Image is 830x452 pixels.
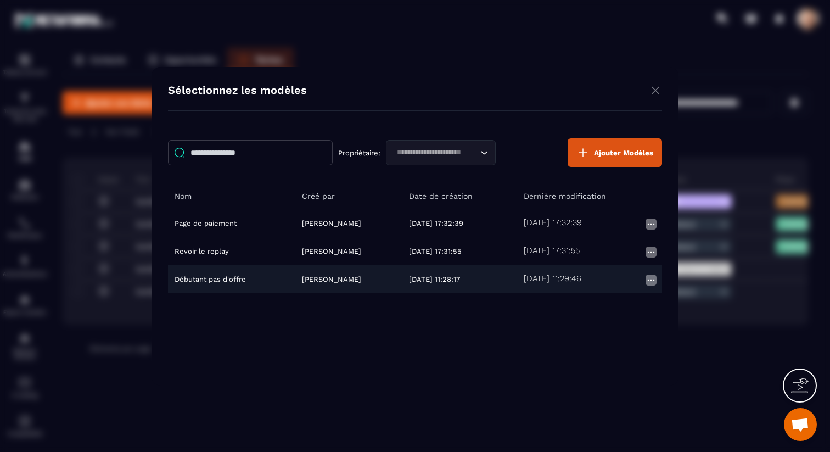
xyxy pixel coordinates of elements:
img: more icon [644,274,658,287]
th: Dernière modification [517,183,662,209]
th: Créé par [295,183,403,209]
p: Propriétaire: [338,148,380,157]
h5: [DATE] 17:32:39 [524,217,582,228]
td: [PERSON_NAME] [295,237,403,265]
th: Date de création [402,183,517,209]
td: Débutant pas d'offre [168,265,295,293]
div: Search for option [386,140,496,165]
h5: [DATE] 11:29:46 [524,274,581,284]
h5: [DATE] 17:31:55 [524,245,580,256]
td: Revoir le replay [168,237,295,265]
td: [DATE] 17:31:55 [402,237,517,265]
h4: Sélectionnez les modèles [168,83,307,99]
span: Ajouter Modèles [594,148,653,157]
img: plus [576,146,590,159]
td: [PERSON_NAME] [295,209,403,237]
div: Ouvrir le chat [784,408,817,441]
input: Search for option [393,147,478,159]
img: close [649,83,662,97]
button: Ajouter Modèles [568,138,662,167]
img: more icon [644,245,658,259]
th: Nom [168,183,295,209]
td: [PERSON_NAME] [295,265,403,293]
img: more icon [644,217,658,231]
td: Page de paiement [168,209,295,237]
td: [DATE] 11:28:17 [402,265,517,293]
td: [DATE] 17:32:39 [402,209,517,237]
